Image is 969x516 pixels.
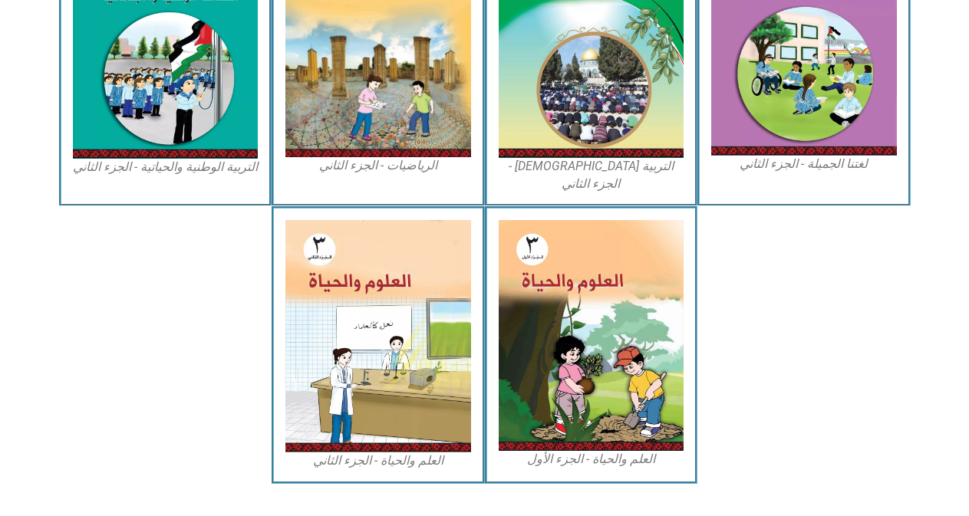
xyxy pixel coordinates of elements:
[509,159,674,190] font: التربية [DEMOGRAPHIC_DATA] - الجزء الثاني
[313,453,443,468] font: العلم والحياة - الجزء الثاني
[319,158,437,173] font: الرياضيات - الجزء الثاني
[740,156,868,171] font: لغتنا الجميلة - الجزء الثاني
[73,159,258,174] font: التربية الوطنية والحياتية - الجزء الثاني
[527,452,655,466] font: العلم والحياة - الجزء الأول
